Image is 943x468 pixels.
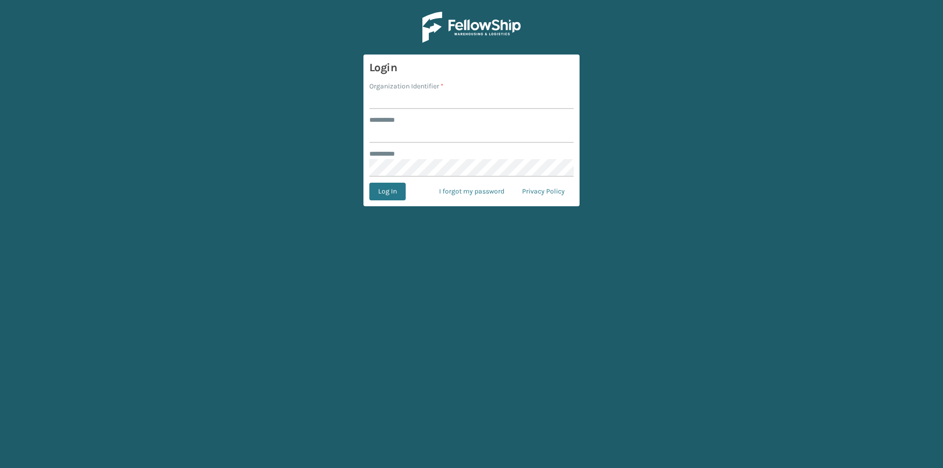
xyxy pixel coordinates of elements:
img: Logo [422,12,521,43]
a: Privacy Policy [513,183,574,200]
a: I forgot my password [430,183,513,200]
button: Log In [369,183,406,200]
label: Organization Identifier [369,81,444,91]
h3: Login [369,60,574,75]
